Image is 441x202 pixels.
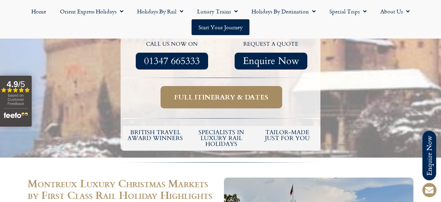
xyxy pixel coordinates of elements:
[126,129,185,141] h5: British Travel Award winners
[192,19,249,35] a: Start your Journey
[235,53,307,70] a: Enquire Now
[53,3,130,19] a: Orient Express Holidays
[245,3,322,19] a: Holidays by Destination
[174,93,268,102] span: Full itinerary & dates
[126,40,218,49] p: call us now on
[136,53,208,70] a: 01347 665333
[161,86,282,108] a: Full itinerary & dates
[190,3,245,19] a: Luxury Trains
[225,40,317,49] p: request a quote
[373,3,417,19] a: About Us
[28,178,217,201] h2: Montreux Luxury Christmas Markets by First Class Rail Holiday Highlights
[192,129,251,147] h6: Specialists in luxury rail holidays
[144,57,200,65] span: 01347 665333
[243,57,299,65] span: Enquire Now
[258,129,317,141] h5: tailor-made just for you
[322,3,373,19] a: Special Trips
[24,3,53,19] a: Home
[3,3,438,35] nav: Menu
[130,3,190,19] a: Holidays by Rail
